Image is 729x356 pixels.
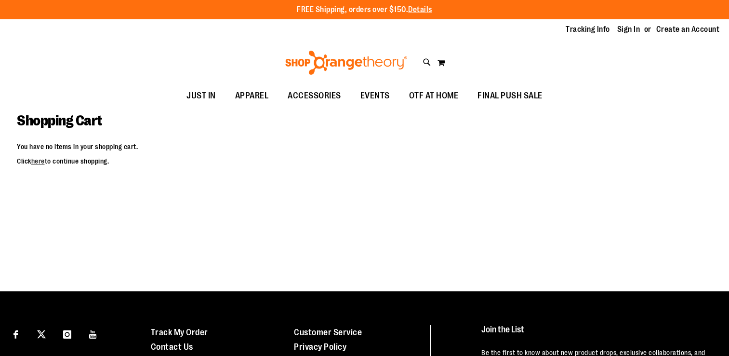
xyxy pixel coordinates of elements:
[294,328,362,337] a: Customer Service
[409,85,459,107] span: OTF AT HOME
[294,342,346,352] a: Privacy Policy
[17,142,712,151] p: You have no items in your shopping cart.
[278,85,351,107] a: ACCESSORIES
[186,85,216,107] span: JUST IN
[85,325,102,342] a: Visit our Youtube page
[17,156,712,166] p: Click to continue shopping.
[235,85,269,107] span: APPAREL
[177,85,225,107] a: JUST IN
[399,85,468,107] a: OTF AT HOME
[59,325,76,342] a: Visit our Instagram page
[33,325,50,342] a: Visit our X page
[617,24,640,35] a: Sign In
[297,4,432,15] p: FREE Shipping, orders over $150.
[468,85,552,107] a: FINAL PUSH SALE
[408,5,432,14] a: Details
[360,85,390,107] span: EVENTS
[7,325,24,342] a: Visit our Facebook page
[225,85,278,107] a: APPAREL
[151,342,193,352] a: Contact Us
[566,24,610,35] a: Tracking Info
[288,85,341,107] span: ACCESSORIES
[151,328,208,337] a: Track My Order
[284,51,409,75] img: Shop Orangetheory
[17,112,102,129] span: Shopping Cart
[351,85,399,107] a: EVENTS
[477,85,543,107] span: FINAL PUSH SALE
[481,325,710,343] h4: Join the List
[37,330,46,339] img: Twitter
[31,157,45,165] a: here
[656,24,720,35] a: Create an Account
